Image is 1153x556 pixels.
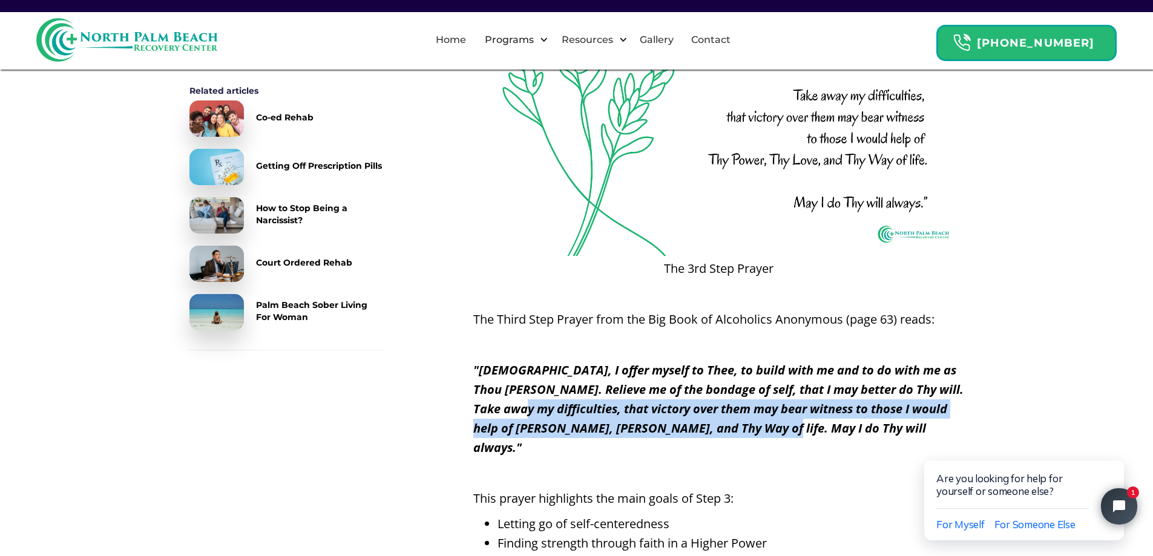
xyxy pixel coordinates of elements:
[475,21,551,59] div: Programs
[256,160,382,172] div: Getting Off Prescription Pills
[977,36,1094,50] strong: [PHONE_NUMBER]
[473,362,964,456] em: "[DEMOGRAPHIC_DATA], I offer myself to Thee, to build with me and to do with me as Thou [PERSON_N...
[473,335,964,355] p: ‍
[498,514,964,534] li: Letting go of self-centeredness
[189,246,383,282] a: Court Ordered Rehab
[473,489,964,508] p: This prayer highlights the main goals of Step 3:
[256,202,383,226] div: How to Stop Being a Narcissist?
[632,21,681,59] a: Gallery
[498,534,964,553] li: Finding strength through faith in a Higher Power
[256,111,314,123] div: Co-ed Rehab
[936,19,1117,61] a: Header Calendar Icons[PHONE_NUMBER]
[256,257,352,269] div: Court Ordered Rehab
[473,310,964,329] p: The Third Step Prayer from the Big Book of Alcoholics Anonymous (page 63) reads:
[189,100,383,137] a: Co-ed Rehab
[473,463,964,483] p: ‍
[189,85,383,97] div: Related articles
[189,294,383,330] a: Palm Beach Sober Living For Woman
[473,259,964,278] figcaption: The 3rd Step Prayer
[482,33,537,47] div: Programs
[189,149,383,185] a: Getting Off Prescription Pills
[953,33,971,52] img: Header Calendar Icons
[559,33,616,47] div: Resources
[189,197,383,234] a: How to Stop Being a Narcissist?
[684,21,738,59] a: Contact
[551,21,631,59] div: Resources
[473,284,964,304] p: ‍
[899,422,1153,556] iframe: Tidio Chat
[256,299,383,323] div: Palm Beach Sober Living For Woman
[429,21,473,59] a: Home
